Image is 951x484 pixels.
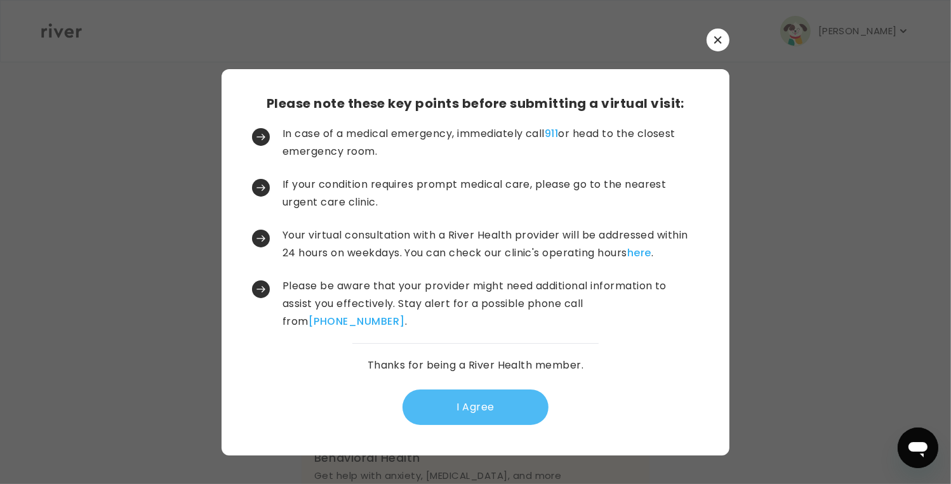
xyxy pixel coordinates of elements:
p: In case of a medical emergency, immediately call or head to the closest emergency room. [283,125,696,160]
button: I Agree [402,389,549,425]
a: 911 [545,126,558,141]
p: Please be aware that your provider might need additional information to assist you effectively. S... [283,277,696,330]
h3: Please note these key points before submitting a virtual visit: [267,95,684,112]
p: If your condition requires prompt medical care, please go to the nearest urgent care clinic. [283,176,696,211]
a: [PHONE_NUMBER] [309,314,405,329]
iframe: Button to launch messaging window [898,428,938,468]
p: Your virtual consultation with a River Health provider will be addressed within 24 hours on weekd... [283,226,696,262]
a: here [627,245,651,260]
p: Thanks for being a River Health member. [368,356,584,374]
